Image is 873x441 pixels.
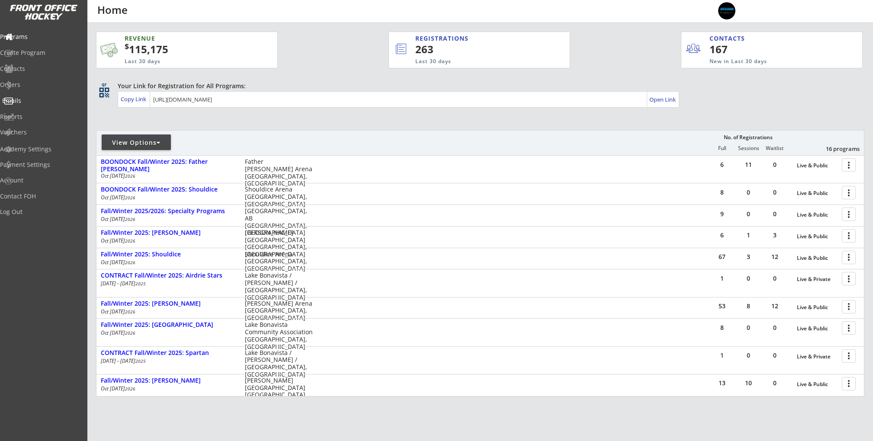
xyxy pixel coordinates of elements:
[125,58,235,65] div: Last 30 days
[797,190,838,196] div: Live & Public
[101,377,236,384] div: Fall/Winter 2025: [PERSON_NAME]
[101,309,233,314] div: Oct [DATE]
[125,34,235,43] div: REVENUE
[762,325,788,331] div: 0
[735,145,761,151] div: Sessions
[101,208,236,215] div: Fall/Winter 2025/2026: Specialty Programs
[125,330,135,336] em: 2026
[709,211,735,217] div: 9
[101,358,233,364] div: [DATE] - [DATE]
[735,303,761,309] div: 8
[101,330,233,336] div: Oct [DATE]
[735,380,761,386] div: 10
[709,34,749,43] div: CONTACTS
[101,251,236,258] div: Fall/Winter 2025: Shouldice
[101,386,233,391] div: Oct [DATE]
[245,186,313,208] div: Shouldice Arena [GEOGRAPHIC_DATA], [GEOGRAPHIC_DATA]
[118,82,838,90] div: Your Link for Registration for All Programs:
[797,304,838,310] div: Live & Public
[797,381,838,387] div: Live & Public
[101,229,236,236] div: Fall/Winter 2025: [PERSON_NAME]
[245,229,313,258] div: [PERSON_NAME][GEOGRAPHIC_DATA] [GEOGRAPHIC_DATA], [GEOGRAPHIC_DATA]
[125,216,135,222] em: 2026
[125,309,135,315] em: 2026
[762,380,788,386] div: 0
[709,380,735,386] div: 13
[842,272,856,285] button: more_vert
[101,186,236,193] div: BOONDOCK Fall/Winter 2025: Shouldice
[709,352,735,358] div: 1
[762,303,788,309] div: 12
[245,158,313,187] div: Father [PERSON_NAME] Arena [GEOGRAPHIC_DATA], [GEOGRAPHIC_DATA]
[762,162,788,168] div: 0
[762,189,788,195] div: 0
[709,275,735,281] div: 1
[842,321,856,335] button: more_vert
[735,254,761,260] div: 3
[761,145,787,151] div: Waitlist
[762,352,788,358] div: 0
[125,195,135,201] em: 2026
[797,233,838,240] div: Live & Public
[709,58,822,65] div: New in Last 30 days
[709,145,735,151] div: Full
[735,232,761,238] div: 1
[135,281,146,287] em: 2025
[735,211,761,217] div: 0
[101,272,236,279] div: CONTRACT Fall/Winter 2025: Airdrie Stars
[415,58,534,65] div: Last 30 days
[135,358,146,364] em: 2025
[101,300,236,307] div: Fall/Winter 2025: [PERSON_NAME]
[99,82,109,87] div: qr
[842,251,856,264] button: more_vert
[721,134,775,141] div: No. of Registrations
[415,34,530,43] div: REGISTRATIONS
[101,173,233,179] div: Oct [DATE]
[842,229,856,243] button: more_vert
[762,254,788,260] div: 12
[842,377,856,390] button: more_vert
[842,158,856,172] button: more_vert
[101,238,233,243] div: Oct [DATE]
[762,275,788,281] div: 0
[842,186,856,199] button: more_vert
[709,189,735,195] div: 8
[735,325,761,331] div: 0
[797,255,838,261] div: Live & Public
[797,212,838,218] div: Live & Public
[125,238,135,244] em: 2026
[709,42,763,57] div: 167
[415,42,541,57] div: 263
[98,86,111,99] button: qr_code
[842,300,856,313] button: more_vert
[735,162,761,168] div: 11
[101,260,233,265] div: Oct [DATE]
[762,232,788,238] div: 3
[735,275,761,281] div: 0
[101,158,236,173] div: BOONDOCK Fall/Winter 2025: Father [PERSON_NAME]
[245,251,313,272] div: Shouldice Arena [GEOGRAPHIC_DATA], [GEOGRAPHIC_DATA]
[102,138,171,147] div: View Options
[245,272,313,301] div: Lake Bonavista / [PERSON_NAME] / [GEOGRAPHIC_DATA], [GEOGRAPHIC_DATA]
[245,208,313,236] div: [GEOGRAPHIC_DATA], AB [GEOGRAPHIC_DATA], [GEOGRAPHIC_DATA]
[797,326,838,332] div: Live & Public
[101,281,233,286] div: [DATE] - [DATE]
[125,42,250,57] div: 115,175
[125,41,129,51] sup: $
[649,96,677,103] div: Open Link
[101,217,233,222] div: Oct [DATE]
[709,325,735,331] div: 8
[709,254,735,260] div: 67
[245,300,313,322] div: [PERSON_NAME] Arena [GEOGRAPHIC_DATA], [GEOGRAPHIC_DATA]
[125,386,135,392] em: 2026
[735,189,761,195] div: 0
[797,276,838,282] div: Live & Private
[125,173,135,179] em: 2026
[762,211,788,217] div: 0
[709,303,735,309] div: 53
[2,98,80,104] div: Emails
[842,208,856,221] button: more_vert
[245,349,313,378] div: Lake Bonavista / [PERSON_NAME] / [GEOGRAPHIC_DATA], [GEOGRAPHIC_DATA]
[709,232,735,238] div: 6
[121,95,148,103] div: Copy Link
